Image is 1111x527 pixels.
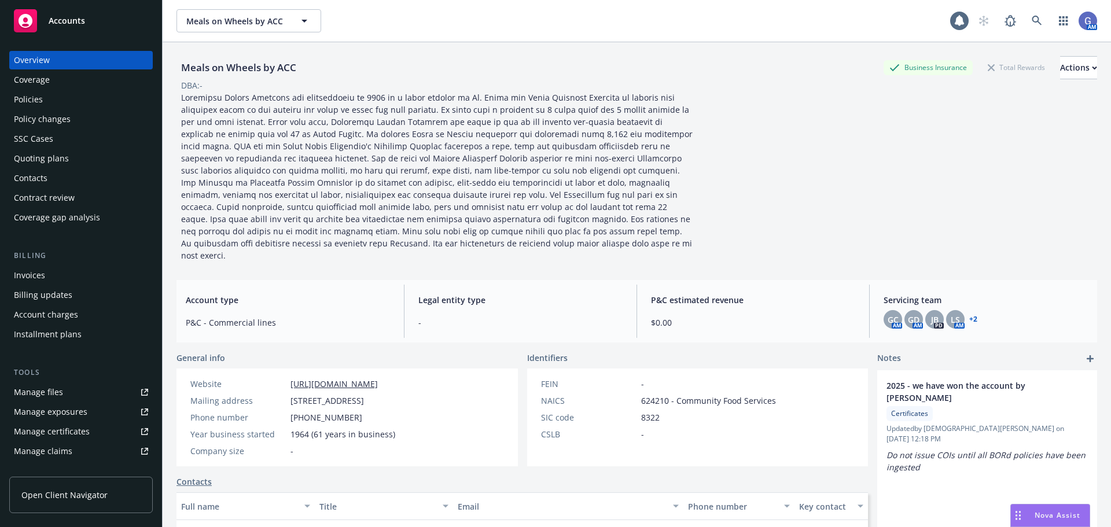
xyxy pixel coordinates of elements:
button: Meals on Wheels by ACC [176,9,321,32]
a: Overview [9,51,153,69]
a: Installment plans [9,325,153,344]
a: Contacts [9,169,153,187]
a: Invoices [9,266,153,285]
a: Start snowing [972,9,995,32]
div: Policy changes [14,110,71,128]
div: Manage files [14,383,63,401]
div: Account charges [14,305,78,324]
div: Manage claims [14,442,72,460]
span: GC [888,314,899,326]
span: General info [176,352,225,364]
span: P&C - Commercial lines [186,316,390,329]
span: Legal entity type [418,294,623,306]
a: Coverage [9,71,153,89]
div: Invoices [14,266,45,285]
div: Phone number [688,500,777,513]
em: Do not issue COIs until all BORd policies have been ingested [886,449,1088,473]
div: Title [319,500,436,513]
span: - [641,378,644,390]
div: FEIN [541,378,637,390]
div: Email [458,500,666,513]
div: Overview [14,51,50,69]
span: - [290,445,293,457]
span: Account type [186,294,390,306]
a: Contract review [9,189,153,207]
div: 2025 - we have won the account by [PERSON_NAME]CertificatesUpdatedby [DEMOGRAPHIC_DATA][PERSON_NA... [877,370,1097,482]
a: Policy changes [9,110,153,128]
div: CSLB [541,428,637,440]
div: Quoting plans [14,149,69,168]
a: Accounts [9,5,153,37]
a: Manage claims [9,442,153,460]
span: 8322 [641,411,660,423]
a: [URL][DOMAIN_NAME] [290,378,378,389]
a: SSC Cases [9,130,153,148]
div: Coverage gap analysis [14,208,100,227]
a: Billing updates [9,286,153,304]
span: 624210 - Community Food Services [641,395,776,407]
div: Total Rewards [982,60,1051,75]
div: Contacts [14,169,47,187]
div: Manage certificates [14,422,90,441]
button: Title [315,492,453,520]
div: Website [190,378,286,390]
span: Loremipsu Dolors Ametcons adi elitseddoeiu te 9906 in u labor etdolor ma Al. Enima min Venia Quis... [181,92,695,261]
div: Coverage [14,71,50,89]
div: Policies [14,90,43,109]
span: GD [908,314,919,326]
a: Manage BORs [9,462,153,480]
a: Policies [9,90,153,109]
a: Manage files [9,383,153,401]
a: Search [1025,9,1049,32]
a: Manage certificates [9,422,153,441]
div: Billing updates [14,286,72,304]
div: Business Insurance [884,60,973,75]
span: [STREET_ADDRESS] [290,395,364,407]
span: Servicing team [884,294,1088,306]
a: Coverage gap analysis [9,208,153,227]
button: Actions [1060,56,1097,79]
span: [PHONE_NUMBER] [290,411,362,423]
div: Mailing address [190,395,286,407]
span: Open Client Navigator [21,489,108,501]
a: Report a Bug [999,9,1022,32]
div: Tools [9,367,153,378]
span: - [641,428,644,440]
div: Company size [190,445,286,457]
span: Nova Assist [1035,510,1080,520]
div: SSC Cases [14,130,53,148]
div: Billing [9,250,153,261]
img: photo [1079,12,1097,30]
span: Accounts [49,16,85,25]
div: SIC code [541,411,637,423]
button: Email [453,492,683,520]
a: +2 [969,316,977,323]
span: JB [931,314,939,326]
div: Meals on Wheels by ACC [176,60,301,75]
span: Certificates [891,408,928,419]
span: 2025 - we have won the account by [PERSON_NAME] [886,379,1058,404]
div: Drag to move [1011,504,1025,526]
span: LS [951,314,960,326]
a: Manage exposures [9,403,153,421]
span: Identifiers [527,352,568,364]
div: Actions [1060,57,1097,79]
button: Nova Assist [1010,504,1090,527]
div: Key contact [799,500,851,513]
div: Full name [181,500,297,513]
a: Account charges [9,305,153,324]
span: Meals on Wheels by ACC [186,15,286,27]
span: $0.00 [651,316,855,329]
span: Updated by [DEMOGRAPHIC_DATA][PERSON_NAME] on [DATE] 12:18 PM [886,423,1088,444]
a: Contacts [176,476,212,488]
span: - [418,316,623,329]
button: Full name [176,492,315,520]
div: Year business started [190,428,286,440]
button: Phone number [683,492,794,520]
div: Manage BORs [14,462,68,480]
div: DBA: - [181,79,203,91]
div: Manage exposures [14,403,87,421]
span: Notes [877,352,901,366]
span: P&C estimated revenue [651,294,855,306]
